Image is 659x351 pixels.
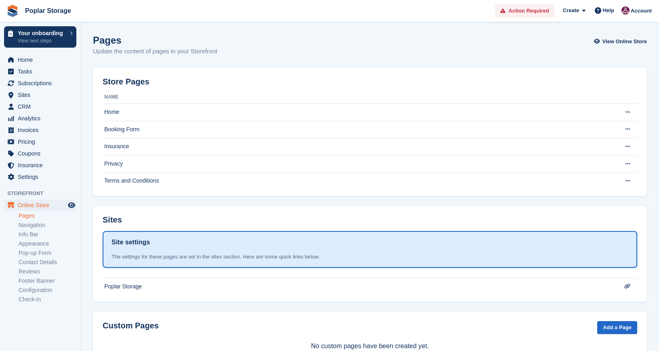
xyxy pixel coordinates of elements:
[631,7,652,15] span: Account
[103,104,611,121] td: Home
[19,221,76,229] a: Navigation
[18,148,66,159] span: Coupons
[4,148,76,159] a: menu
[4,113,76,124] a: menu
[4,78,76,89] a: menu
[19,286,76,294] a: Configuration
[18,160,66,171] span: Insurance
[4,89,76,101] a: menu
[4,66,76,77] a: menu
[112,238,150,247] h1: Site settings
[603,6,614,15] span: Help
[67,200,76,210] a: Preview store
[19,277,76,285] a: Footer Banner
[19,212,76,220] a: Pages
[509,7,549,15] span: Action Required
[19,259,76,266] a: Contact Details
[621,6,630,15] img: Kat Palmer
[18,37,66,44] p: View next steps
[4,54,76,65] a: menu
[7,189,80,198] span: Storefront
[6,5,19,17] img: stora-icon-8386f47178a22dfd0bd8f6a31ec36ba5ce8667c1dd55bd0f319d3a0aa187defe.svg
[18,66,66,77] span: Tasks
[18,200,66,211] span: Online Store
[103,321,159,330] h2: Custom Pages
[18,113,66,124] span: Analytics
[597,321,637,334] a: Add a Page
[18,54,66,65] span: Home
[495,4,554,18] a: Action Required
[4,136,76,147] a: menu
[103,215,122,225] h2: Sites
[103,172,611,189] td: Terms and Conditions
[19,240,76,248] a: Appearance
[103,91,611,104] th: Name
[4,101,76,112] a: menu
[602,38,647,46] span: View Online Store
[93,47,217,56] p: Update the content of pages in your Storefront
[4,160,76,171] a: menu
[19,249,76,257] a: Pop-up Form
[103,77,149,86] h2: Store Pages
[18,136,66,147] span: Pricing
[563,6,579,15] span: Create
[18,30,66,36] p: Your onboarding
[18,171,66,183] span: Settings
[4,200,76,211] a: menu
[596,35,647,48] a: View Online Store
[18,124,66,136] span: Invoices
[93,35,217,46] h1: Pages
[19,296,76,303] a: Check-in
[103,278,611,295] td: Poplar Storage
[19,231,76,238] a: Info Bar
[103,341,637,351] p: No custom pages have been created yet.
[4,26,76,48] a: Your onboarding View next steps
[103,138,611,156] td: Insurance
[18,101,66,112] span: CRM
[112,253,628,261] div: The settings for these pages are set in the sites section. Here are some quick links below.
[19,268,76,275] a: Reviews
[4,171,76,183] a: menu
[4,124,76,136] a: menu
[18,89,66,101] span: Sites
[22,4,74,17] a: Poplar Storage
[103,121,611,138] td: Booking Form
[103,155,611,172] td: Privacy
[18,78,66,89] span: Subscriptions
